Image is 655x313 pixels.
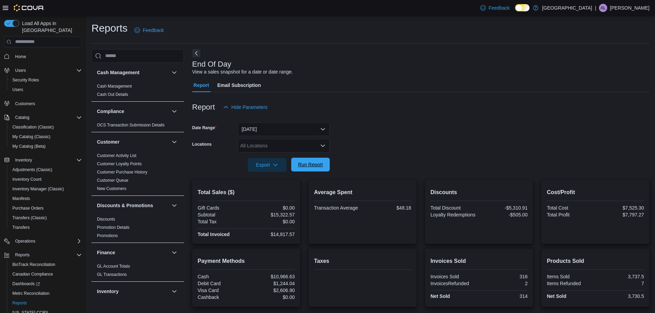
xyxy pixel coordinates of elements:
div: Loyalty Redemptions [430,212,478,217]
h2: Average Spent [314,188,411,197]
div: $10,966.63 [248,274,295,279]
button: Reports [1,250,85,260]
div: Total Tax [198,219,245,224]
div: Cash [198,274,245,279]
a: Purchase Orders [10,204,46,212]
a: Discounts [97,217,115,222]
span: Canadian Compliance [10,270,82,278]
div: Items Sold [547,274,594,279]
button: Compliance [170,107,178,115]
h2: Payment Methods [198,257,295,265]
span: Canadian Compliance [12,271,53,277]
div: Gift Cards [198,205,245,211]
div: -$5,310.91 [480,205,527,211]
div: Invoices Sold [430,274,478,279]
span: Users [12,66,82,75]
h3: Discounts & Promotions [97,202,153,209]
span: Security Roles [12,77,39,83]
div: Subtotal [198,212,245,217]
a: Transfers [10,223,32,232]
strong: Total Invoiced [198,232,230,237]
h2: Taxes [314,257,411,265]
span: Email Subscription [217,78,261,92]
span: My Catalog (Classic) [12,134,51,139]
button: Canadian Compliance [7,269,85,279]
a: Classification (Classic) [10,123,57,131]
img: Cova [14,4,44,11]
button: Inventory Manager (Classic) [7,184,85,194]
button: Manifests [7,194,85,203]
span: Customers [15,101,35,107]
button: Metrc Reconciliation [7,289,85,298]
div: Total Cost [547,205,594,211]
button: Inventory Count [7,175,85,184]
div: $0.00 [248,205,295,211]
a: Promotions [97,233,118,238]
h2: Invoices Sold [430,257,528,265]
span: Manifests [10,194,82,203]
button: Security Roles [7,75,85,85]
button: Finance [170,248,178,257]
a: Cash Management [97,84,132,89]
a: Customer Purchase History [97,170,148,175]
h3: Compliance [97,108,124,115]
button: Open list of options [320,143,326,148]
div: Customer [91,152,184,195]
div: 3,730.5 [597,293,644,299]
a: Users [10,86,26,94]
button: Users [1,66,85,75]
div: Total Discount [430,205,478,211]
span: Operations [12,237,82,245]
button: Discounts & Promotions [97,202,169,209]
span: BioTrack Reconciliation [12,262,55,267]
div: $7,797.27 [597,212,644,217]
span: Reports [12,300,27,306]
a: Transfers (Classic) [10,214,50,222]
button: Inventory [97,288,169,295]
button: Classification (Classic) [7,122,85,132]
h3: Inventory [97,288,119,295]
span: Inventory [15,157,32,163]
div: $0.00 [248,219,295,224]
span: Transfers (Classic) [10,214,82,222]
button: Customer [97,138,169,145]
span: Adjustments (Classic) [12,167,52,172]
div: Debit Card [198,281,245,286]
a: GL Account Totals [97,264,130,269]
h2: Cost/Profit [547,188,644,197]
button: Transfers (Classic) [7,213,85,223]
div: $1,244.04 [248,281,295,286]
span: Feedback [489,4,510,11]
span: My Catalog (Beta) [12,144,46,149]
div: $0.00 [248,294,295,300]
button: Next [192,49,200,57]
h2: Discounts [430,188,528,197]
button: Export [248,158,286,172]
label: Locations [192,142,212,147]
span: Users [15,68,26,73]
span: Feedback [143,27,164,34]
h3: End Of Day [192,60,231,68]
button: Inventory [1,155,85,165]
a: Dashboards [7,279,85,289]
div: $15,322.57 [248,212,295,217]
span: Purchase Orders [12,205,44,211]
a: Security Roles [10,76,42,84]
span: Inventory Manager (Classic) [12,186,64,192]
div: 3,737.5 [597,274,644,279]
div: Items Refunded [547,281,594,286]
span: Customer Activity List [97,153,137,158]
p: [PERSON_NAME] [610,4,649,12]
div: 314 [480,293,527,299]
div: Cash Management [91,82,184,101]
button: Purchase Orders [7,203,85,213]
span: Home [15,54,26,59]
h2: Total Sales ($) [198,188,295,197]
p: [GEOGRAPHIC_DATA] [542,4,592,12]
a: Customer Queue [97,178,128,183]
button: Customer [170,138,178,146]
button: Catalog [12,113,32,122]
button: Hide Parameters [220,100,270,114]
button: Home [1,52,85,62]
